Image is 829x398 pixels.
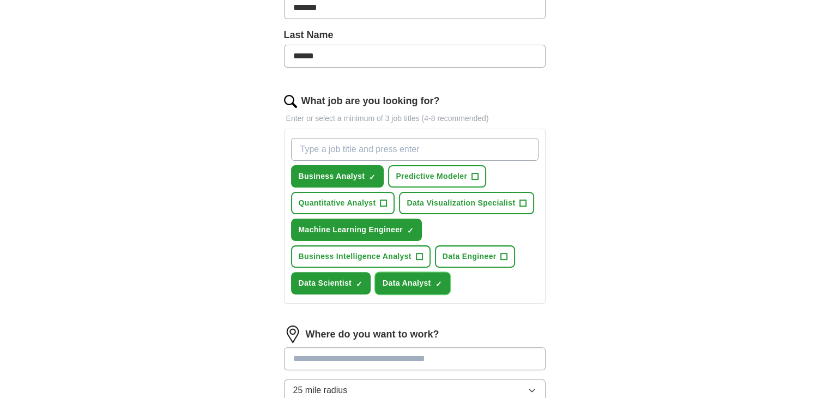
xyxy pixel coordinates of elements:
[356,280,362,288] span: ✓
[284,95,297,108] img: search.png
[291,138,538,161] input: Type a job title and press enter
[284,28,546,43] label: Last Name
[291,272,371,294] button: Data Scientist✓
[399,192,534,214] button: Data Visualization Specialist
[301,94,440,108] label: What job are you looking for?
[369,173,376,182] span: ✓
[299,197,376,209] span: Quantitative Analyst
[284,113,546,124] p: Enter or select a minimum of 3 job titles (4-8 recommended)
[383,278,431,289] span: Data Analyst
[299,278,352,289] span: Data Scientist
[375,272,450,294] button: Data Analyst✓
[435,280,442,288] span: ✓
[291,165,384,188] button: Business Analyst✓
[299,224,403,236] span: Machine Learning Engineer
[443,251,497,262] span: Data Engineer
[407,197,515,209] span: Data Visualization Specialist
[407,226,414,235] span: ✓
[299,171,365,182] span: Business Analyst
[291,219,422,241] button: Machine Learning Engineer✓
[388,165,486,188] button: Predictive Modeler
[293,384,348,397] span: 25 mile radius
[284,325,301,343] img: location.png
[299,251,412,262] span: Business Intelligence Analyst
[291,192,395,214] button: Quantitative Analyst
[291,245,431,268] button: Business Intelligence Analyst
[396,171,467,182] span: Predictive Modeler
[306,327,439,342] label: Where do you want to work?
[435,245,516,268] button: Data Engineer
